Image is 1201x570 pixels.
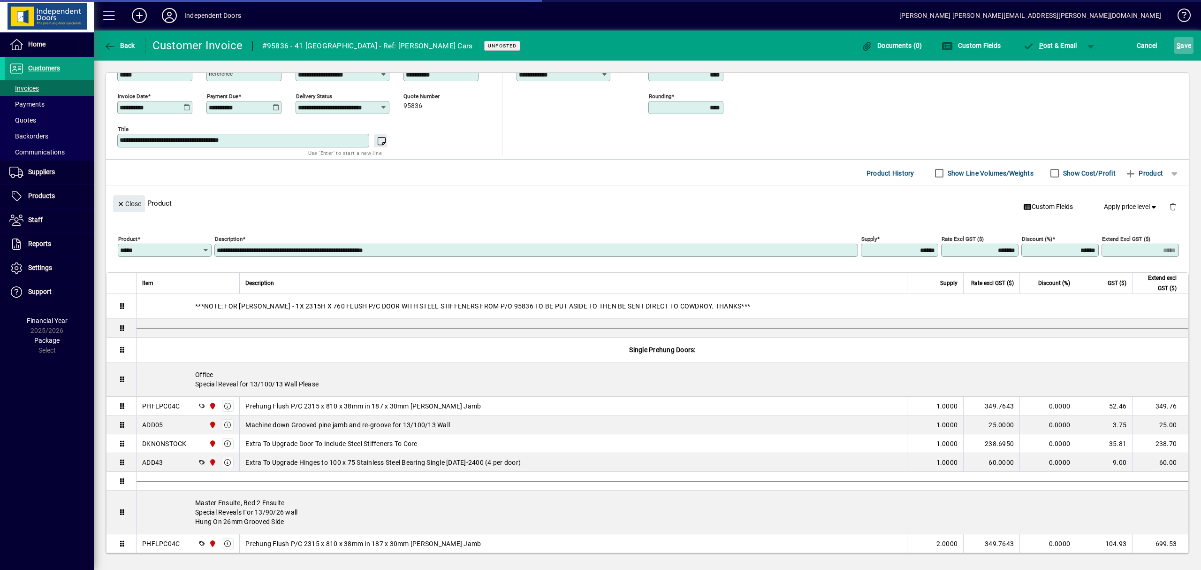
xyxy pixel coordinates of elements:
[861,42,922,49] span: Documents (0)
[262,39,473,54] div: #95836 - 41 [GEOGRAPHIC_DATA] - Ref: [PERSON_NAME] Cars
[5,161,94,184] a: Suppliers
[308,147,382,158] mat-hint: Use 'Enter' to start a new line
[142,539,180,548] div: PHFLPC04C
[124,7,154,24] button: Add
[5,208,94,232] a: Staff
[28,168,55,176] span: Suppliers
[969,539,1014,548] div: 349.7643
[1023,202,1073,212] span: Custom Fields
[215,236,243,242] mat-label: Description
[113,195,145,212] button: Close
[5,80,94,96] a: Invoices
[206,457,217,468] span: Christchurch
[1100,199,1162,216] button: Apply price level
[1038,278,1070,288] span: Discount (%)
[5,96,94,112] a: Payments
[118,236,137,242] mat-label: Product
[867,166,914,181] span: Product History
[936,439,958,448] span: 1.0000
[34,337,60,344] span: Package
[296,93,332,100] mat-label: Delivery status
[28,64,60,72] span: Customers
[5,256,94,280] a: Settings
[936,401,958,411] span: 1.0000
[142,401,180,411] div: PHFLPC04C
[184,8,241,23] div: Independent Doors
[1171,2,1189,32] a: Knowledge Base
[1019,397,1076,416] td: 0.0000
[939,37,1003,54] button: Custom Fields
[649,93,671,100] mat-label: Rounding
[206,439,217,449] span: Christchurch
[9,148,65,156] span: Communications
[5,280,94,304] a: Support
[1019,434,1076,453] td: 0.0000
[1137,38,1157,53] span: Cancel
[1019,534,1076,553] td: 0.0000
[940,278,958,288] span: Supply
[245,278,274,288] span: Description
[1019,453,1076,472] td: 0.0000
[1134,37,1160,54] button: Cancel
[154,7,184,24] button: Profile
[1177,42,1180,49] span: S
[1102,236,1150,242] mat-label: Extend excl GST ($)
[106,186,1189,220] div: Product
[1023,42,1077,49] span: ost & Email
[861,236,877,242] mat-label: Supply
[403,93,460,100] span: Quote number
[403,102,422,110] span: 95836
[5,232,94,256] a: Reports
[28,288,52,295] span: Support
[1125,166,1163,181] span: Product
[137,338,1188,362] div: Single Prehung Doors:
[1104,202,1158,212] span: Apply price level
[969,439,1014,448] div: 238.6950
[899,8,1161,23] div: [PERSON_NAME] [PERSON_NAME][EMAIL_ADDRESS][PERSON_NAME][DOMAIN_NAME]
[118,93,148,100] mat-label: Invoice date
[936,420,958,430] span: 1.0000
[1138,273,1177,293] span: Extend excl GST ($)
[1174,37,1193,54] button: Save
[1076,397,1132,416] td: 52.46
[859,37,925,54] button: Documents (0)
[28,240,51,247] span: Reports
[245,539,481,548] span: Prehung Flush P/C 2315 x 810 x 38mm in 187 x 30mm [PERSON_NAME] Jamb
[9,85,39,92] span: Invoices
[969,420,1014,430] div: 25.0000
[971,278,1014,288] span: Rate excl GST ($)
[1039,42,1043,49] span: P
[1132,416,1188,434] td: 25.00
[942,42,1001,49] span: Custom Fields
[142,278,153,288] span: Item
[137,362,1188,396] div: Office Special Reveal for 13/100/13 Wall Please
[28,40,46,48] span: Home
[942,236,984,242] mat-label: Rate excl GST ($)
[207,93,238,100] mat-label: Payment due
[1076,434,1132,453] td: 35.81
[1132,397,1188,416] td: 349.76
[936,458,958,467] span: 1.0000
[1162,202,1184,211] app-page-header-button: Delete
[1132,434,1188,453] td: 238.70
[1076,416,1132,434] td: 3.75
[5,128,94,144] a: Backorders
[28,216,43,223] span: Staff
[1177,38,1191,53] span: ave
[946,169,1034,178] label: Show Line Volumes/Weights
[9,100,45,108] span: Payments
[1162,195,1184,218] button: Delete
[863,165,918,182] button: Product History
[936,539,958,548] span: 2.0000
[245,401,481,411] span: Prehung Flush P/C 2315 x 810 x 38mm in 187 x 30mm [PERSON_NAME] Jamb
[5,185,94,208] a: Products
[206,401,217,411] span: Christchurch
[94,37,145,54] app-page-header-button: Back
[137,491,1188,534] div: Master Ensuite, Bed 2 Ensuite Special Reveals For 13/90/26 wall Hung On 26mm Grooved Side
[142,439,187,448] div: DKNONSTOCK
[1076,453,1132,472] td: 9.00
[5,144,94,160] a: Communications
[111,199,147,208] app-page-header-button: Close
[1132,534,1188,553] td: 699.53
[152,38,243,53] div: Customer Invoice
